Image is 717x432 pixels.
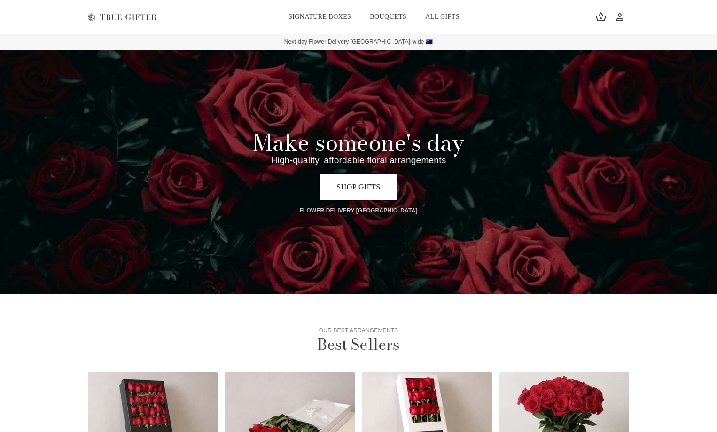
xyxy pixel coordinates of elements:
[253,132,465,154] h1: Make someone's day
[281,8,358,26] a: Signature Boxes
[319,327,398,334] span: Our best arrangements
[8,336,709,353] h2: Best Sellers
[253,208,465,213] h1: Flower Delivery [GEOGRAPHIC_DATA]
[320,174,397,200] a: Shop gifts
[362,8,414,26] a: Bouquets
[284,38,433,46] span: Next-day Flower Delivery [GEOGRAPHIC_DATA]-wide 🇦🇺
[418,8,467,26] a: All Gifts
[253,154,465,166] p: High-quality, affordable floral arrangements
